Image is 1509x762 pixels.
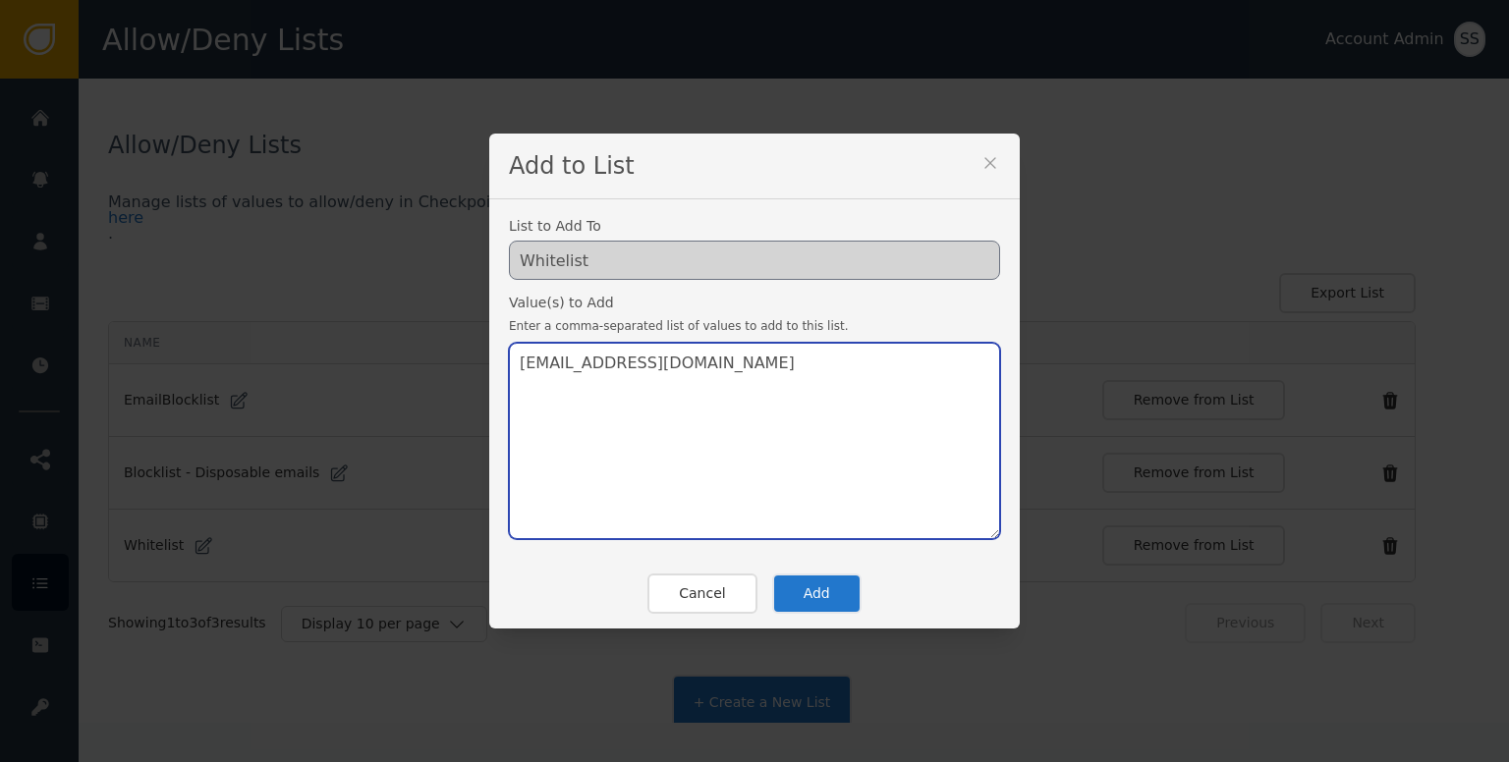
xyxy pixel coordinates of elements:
[509,317,1000,335] span: Enter a comma-separated list of values to add to this list.
[489,134,1020,199] div: Add to List
[772,573,862,614] button: Add
[509,219,1000,233] label: List to Add To
[647,573,756,614] button: Cancel
[509,343,1000,539] textarea: [EMAIL_ADDRESS][DOMAIN_NAME]
[509,296,1000,309] label: Value(s) to Add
